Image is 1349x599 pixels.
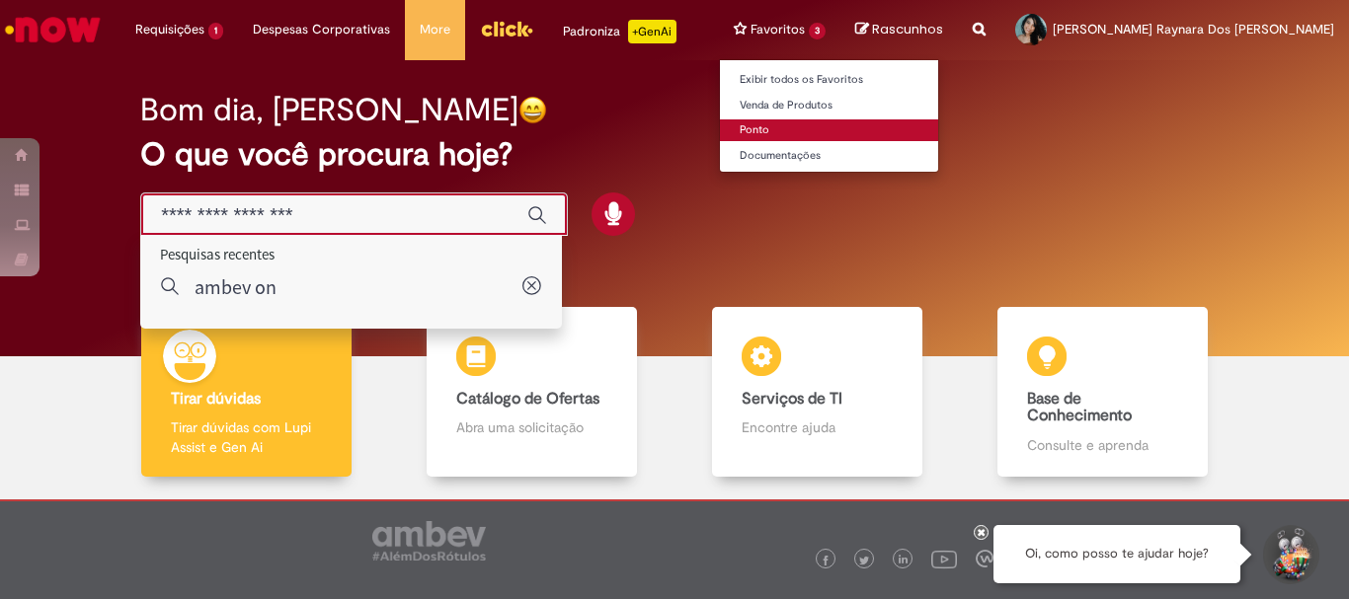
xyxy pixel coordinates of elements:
span: Requisições [135,20,204,39]
img: logo_footer_twitter.png [859,556,869,565]
a: Exibir todos os Favoritos [720,69,938,91]
img: happy-face.png [518,96,547,124]
a: Ponto [720,119,938,141]
span: Rascunhos [872,20,943,38]
ul: Favoritos [719,59,939,173]
a: Serviços de TI Encontre ajuda [674,307,960,478]
b: Tirar dúvidas [171,389,261,409]
div: Oi, como posso te ajudar hoje? [993,525,1240,583]
p: Encontre ajuda [742,417,892,437]
img: logo_footer_linkedin.png [899,555,909,566]
a: Rascunhos [855,21,943,39]
a: Base de Conhecimento Consulte e aprenda [960,307,1245,478]
img: logo_footer_facebook.png [821,556,831,565]
b: Base de Conhecimento [1027,389,1132,426]
span: More [420,20,450,39]
h2: Bom dia, [PERSON_NAME] [140,93,518,127]
img: logo_footer_workplace.png [976,550,993,567]
p: Abra uma solicitação [456,417,606,437]
p: Tirar dúvidas com Lupi Assist e Gen Ai [171,417,321,457]
div: Padroniza [563,20,676,43]
p: +GenAi [628,20,676,43]
a: Catálogo de Ofertas Abra uma solicitação [389,307,674,478]
span: Favoritos [751,20,805,39]
img: logo_footer_youtube.png [931,546,957,571]
span: [PERSON_NAME] Raynara Dos [PERSON_NAME] [1053,21,1334,37]
span: Despesas Corporativas [253,20,390,39]
img: ServiceNow [2,10,104,49]
a: Tirar dúvidas Tirar dúvidas com Lupi Assist e Gen Ai [104,307,389,478]
span: 1 [208,23,223,39]
a: Venda de Produtos [720,95,938,116]
p: Consulte e aprenda [1027,435,1177,455]
b: Serviços de TI [742,389,842,409]
img: click_logo_yellow_360x200.png [480,14,533,43]
span: 3 [809,23,826,39]
img: logo_footer_ambev_rotulo_gray.png [372,521,486,561]
button: Iniciar Conversa de Suporte [1260,525,1319,584]
a: Documentações [720,145,938,167]
b: Catálogo de Ofertas [456,389,599,409]
h2: O que você procura hoje? [140,137,1209,172]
